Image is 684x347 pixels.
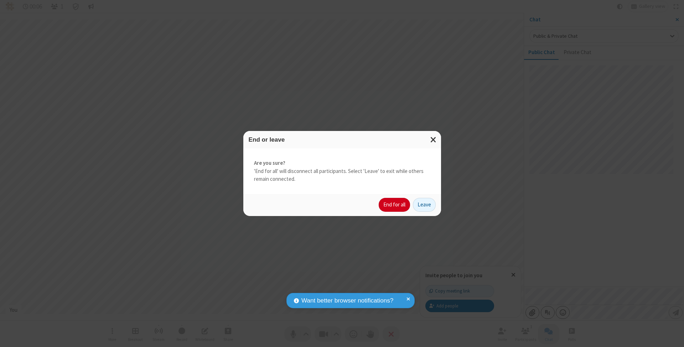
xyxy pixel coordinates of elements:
[426,131,441,148] button: Close modal
[379,198,410,212] button: End for all
[243,148,441,194] div: 'End for all' will disconnect all participants. Select 'Leave' to exit while others remain connec...
[249,136,436,143] h3: End or leave
[301,296,393,305] span: Want better browser notifications?
[413,198,436,212] button: Leave
[254,159,430,167] strong: Are you sure?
